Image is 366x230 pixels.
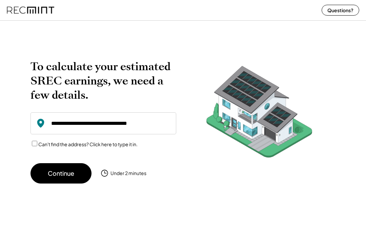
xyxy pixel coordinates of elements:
button: Continue [30,164,91,184]
img: RecMintArtboard%207.png [193,60,325,169]
label: Can't find the address? Click here to type it in. [38,141,138,148]
div: Under 2 minutes [110,170,146,177]
img: recmint-logotype%403x%20%281%29.jpeg [7,1,54,19]
button: Questions? [322,5,359,16]
h2: To calculate your estimated SREC earnings, we need a few details. [30,60,176,102]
